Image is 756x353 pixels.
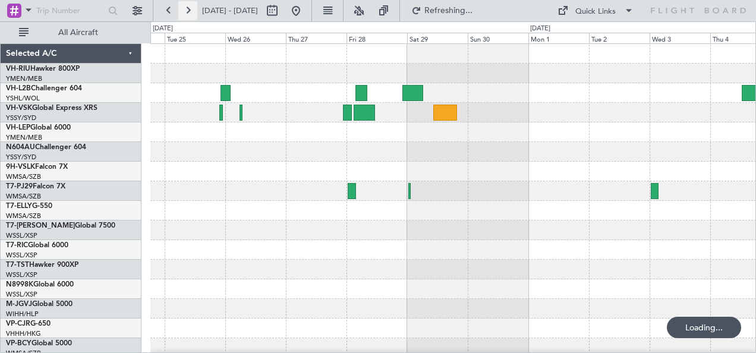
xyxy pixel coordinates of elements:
a: YSHL/WOL [6,94,40,103]
a: T7-ELLYG-550 [6,203,52,210]
a: YSSY/SYD [6,153,36,162]
div: Tue 25 [165,33,225,43]
div: Loading... [667,317,741,338]
a: T7-TSTHawker 900XP [6,261,78,269]
div: Quick Links [575,6,616,18]
button: Quick Links [552,1,640,20]
a: WSSL/XSP [6,231,37,240]
a: T7-PJ29Falcon 7X [6,183,65,190]
span: VH-VSK [6,105,32,112]
a: VHHH/HKG [6,329,41,338]
span: 9H-VSLK [6,163,35,171]
a: WSSL/XSP [6,251,37,260]
a: 9H-VSLKFalcon 7X [6,163,68,171]
span: All Aircraft [31,29,125,37]
div: Thu 27 [286,33,346,43]
span: T7-[PERSON_NAME] [6,222,75,229]
a: WSSL/XSP [6,270,37,279]
a: WSSL/XSP [6,290,37,299]
span: VH-RIU [6,65,30,73]
a: YMEN/MEB [6,133,42,142]
button: All Aircraft [13,23,129,42]
div: Sun 30 [468,33,528,43]
a: YSSY/SYD [6,114,36,122]
span: N604AU [6,144,35,151]
div: Sat 29 [407,33,468,43]
a: WMSA/SZB [6,172,41,181]
span: [DATE] - [DATE] [202,5,258,16]
a: VH-L2BChallenger 604 [6,85,82,92]
span: M-JGVJ [6,301,32,308]
a: VH-VSKGlobal Express XRS [6,105,97,112]
span: VH-L2B [6,85,31,92]
a: T7-RICGlobal 6000 [6,242,68,249]
a: VH-LEPGlobal 6000 [6,124,71,131]
a: M-JGVJGlobal 5000 [6,301,73,308]
a: WIHH/HLP [6,310,39,319]
span: T7-ELLY [6,203,32,210]
span: VP-BCY [6,340,31,347]
a: N604AUChallenger 604 [6,144,86,151]
span: Refreshing... [424,7,474,15]
div: [DATE] [153,24,173,34]
a: YMEN/MEB [6,74,42,83]
div: [DATE] [530,24,550,34]
a: N8998KGlobal 6000 [6,281,74,288]
div: Wed 26 [225,33,286,43]
a: T7-[PERSON_NAME]Global 7500 [6,222,115,229]
a: VP-CJRG-650 [6,320,51,327]
div: Wed 3 [650,33,710,43]
div: Fri 28 [346,33,407,43]
input: Trip Number [36,2,105,20]
span: VH-LEP [6,124,30,131]
span: VP-CJR [6,320,30,327]
span: T7-TST [6,261,29,269]
a: VP-BCYGlobal 5000 [6,340,72,347]
div: Mon 1 [528,33,589,43]
a: WMSA/SZB [6,192,41,201]
button: Refreshing... [406,1,477,20]
a: WMSA/SZB [6,212,41,220]
a: VH-RIUHawker 800XP [6,65,80,73]
span: T7-RIC [6,242,28,249]
span: N8998K [6,281,33,288]
div: Tue 2 [589,33,650,43]
span: T7-PJ29 [6,183,33,190]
